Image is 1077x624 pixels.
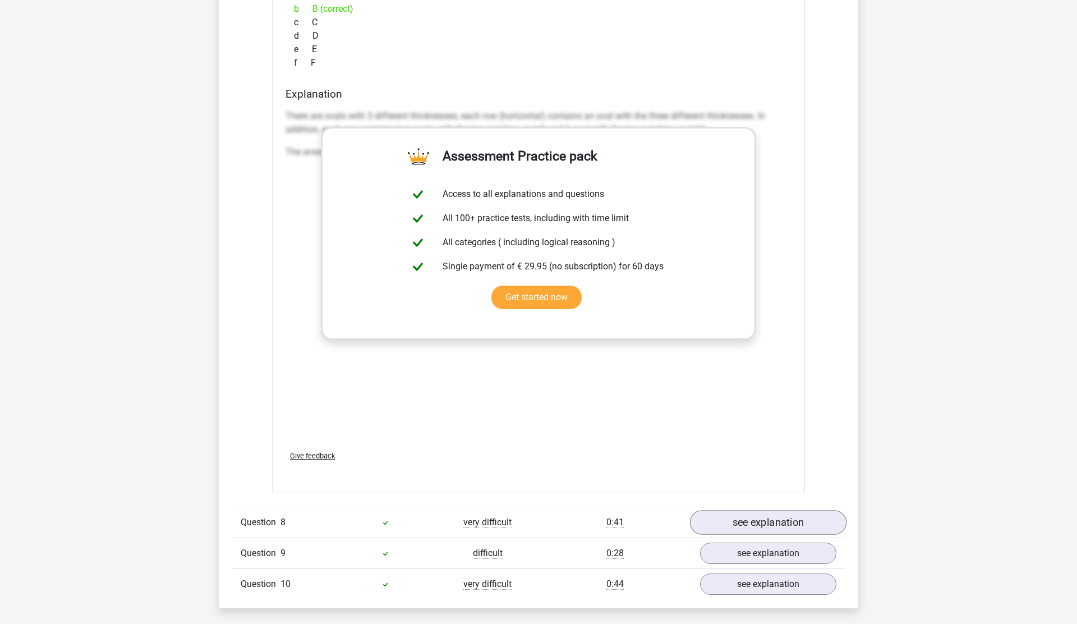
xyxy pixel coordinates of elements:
[286,56,791,70] div: F
[606,579,624,590] span: 0:44
[294,2,312,16] span: b
[294,43,312,56] span: e
[286,16,791,29] div: C
[463,517,512,528] span: very difficult
[286,88,791,100] h4: Explanation
[280,579,291,589] span: 10
[241,547,280,560] span: Question
[286,29,791,43] div: D
[294,56,311,70] span: f
[241,516,280,529] span: Question
[606,548,624,559] span: 0:28
[280,517,286,527] span: 8
[473,548,503,559] span: difficult
[290,452,335,460] span: Give feedback
[606,517,624,528] span: 0:41
[286,43,791,56] div: E
[286,109,791,136] p: There are ovals with 3 different thicknesses, each row (horizontal) contains an oval with the thr...
[491,286,582,309] a: Get started now
[280,548,286,558] span: 9
[286,2,791,16] div: B (correct)
[463,579,512,590] span: very difficult
[690,511,846,535] a: see explanation
[294,29,312,43] span: d
[241,577,280,591] span: Question
[294,16,312,29] span: c
[286,145,791,159] p: The answer contains an oval with the thinnest thickness, and the top points up right.
[700,543,836,564] a: see explanation
[700,573,836,595] a: see explanation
